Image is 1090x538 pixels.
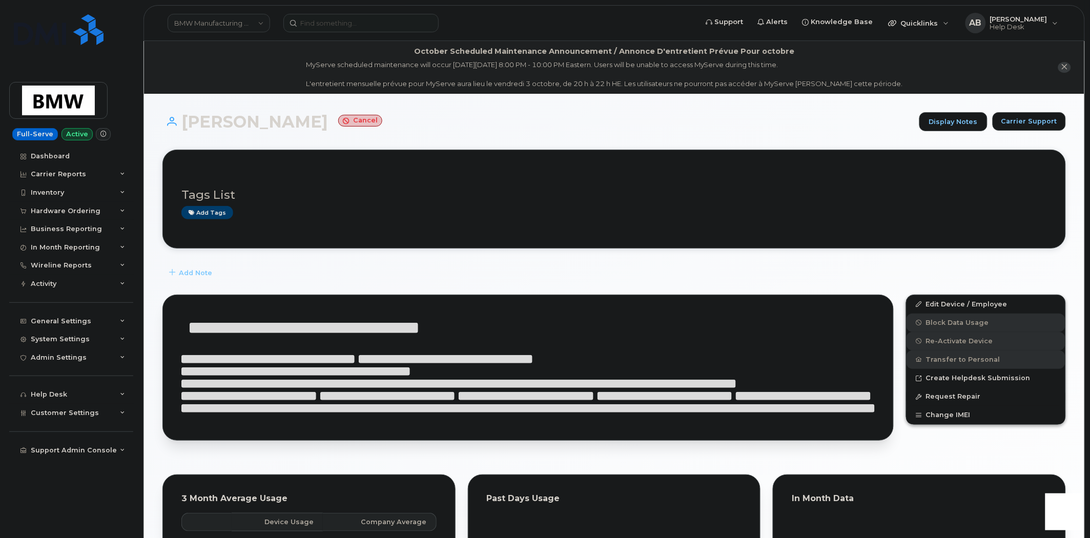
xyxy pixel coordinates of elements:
th: Company Average [323,513,437,531]
div: October Scheduled Maintenance Announcement / Annonce D'entretient Prévue Pour octobre [415,46,795,57]
button: Block Data Usage [907,314,1065,332]
div: 3 Month Average Usage [181,493,437,504]
a: Display Notes [919,112,988,132]
div: MyServe scheduled maintenance will occur [DATE][DATE] 8:00 PM - 10:00 PM Eastern. Users will be u... [306,60,903,89]
span: Re-Activate Device [926,337,993,345]
button: Transfer to Personal [907,350,1065,369]
button: Re-Activate Device [907,332,1065,350]
button: Change IMEI [907,406,1065,424]
button: Carrier Support [993,112,1066,131]
button: close notification [1058,62,1071,73]
iframe: Messenger Launcher [1045,493,1082,530]
div: In Month Data [792,493,1047,504]
a: Create Helpdesk Submission [907,369,1065,387]
h1: [PERSON_NAME] [162,113,914,131]
div: Past Days Usage [487,493,742,504]
button: Add Note [162,264,221,282]
th: Device Usage [232,513,323,531]
span: Add Note [179,268,212,278]
a: Edit Device / Employee [907,295,1065,314]
a: Add tags [181,206,233,219]
span: Carrier Support [1001,116,1057,126]
h3: Tags List [181,189,1047,201]
small: Cancel [338,115,382,127]
button: Request Repair [907,387,1065,406]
